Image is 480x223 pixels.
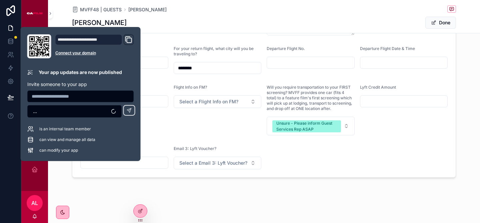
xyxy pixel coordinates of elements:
span: Will you require transportation to your FIRST screening? MVFF provides one car (fits 4 total) to ... [267,85,352,111]
span: For your return flight, what city will you be traveling to? [174,46,254,56]
span: AL [31,199,38,207]
span: ... [33,108,37,115]
span: Lyft Credit Amount [360,85,396,90]
span: Departure Flight No. [267,46,305,51]
img: App logo [27,8,43,19]
span: Email 3: Lyft Voucher? [174,146,216,151]
button: Select Button [174,95,262,108]
span: Select a Flight Info on FM? [179,98,238,105]
div: Domain and Custom Link [55,34,134,58]
button: Select Button [174,157,262,169]
p: Invite someone to your app [27,81,134,88]
a: [PERSON_NAME] [128,6,167,13]
span: is an internal team member [39,126,91,132]
button: Select Button [267,117,355,135]
span: Flight Info on FM? [174,85,207,90]
p: Your app updates are now published [39,69,122,76]
span: Select a Email 3: Lyft Voucher? [179,160,247,166]
button: Select Button [27,105,122,118]
div: Unsure - Please inform Guest Services Rep ASAP [276,120,337,132]
span: MVFF48 | GUESTS [80,6,122,13]
span: can view and manage all data [39,137,95,142]
a: MVFF48 | GUESTS [72,6,122,13]
a: Connect your domain [55,50,134,56]
button: Done [425,17,456,29]
span: Departure Flight Date & Time [360,46,415,51]
span: can modify your app [39,148,78,153]
div: scrollable content [21,27,48,191]
h1: [PERSON_NAME] [72,18,127,27]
